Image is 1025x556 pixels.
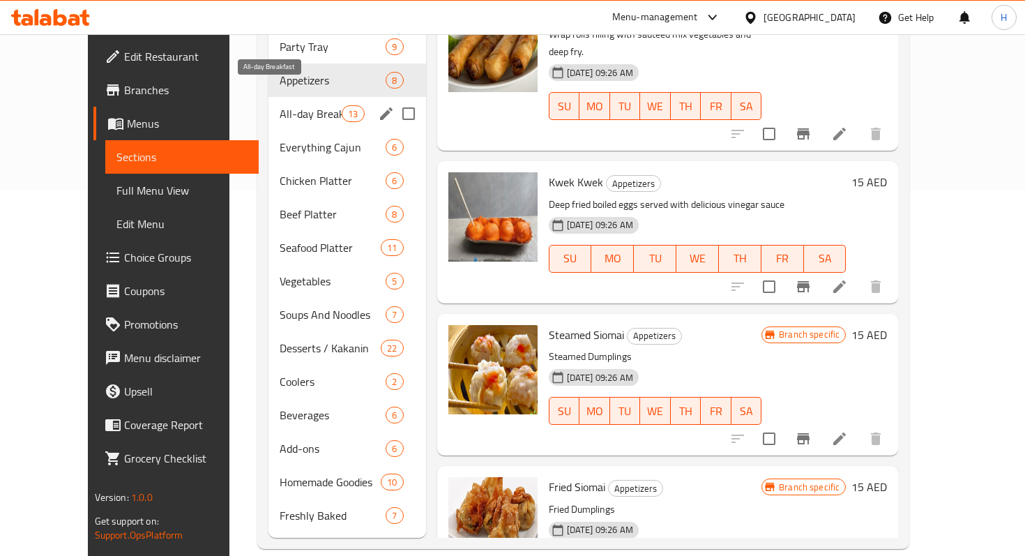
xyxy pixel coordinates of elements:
[671,397,701,425] button: TH
[93,341,259,375] a: Menu disclaimer
[386,440,403,457] div: items
[448,172,538,262] img: Kwek Kwek
[386,442,402,456] span: 6
[787,117,820,151] button: Branch-specific-item
[549,348,762,366] p: Steamed Dumplings
[610,92,641,120] button: TU
[93,241,259,274] a: Choice Groups
[561,523,639,536] span: [DATE] 09:26 AM
[268,197,426,231] div: Beef Platter8
[93,308,259,341] a: Promotions
[280,206,386,223] span: Beef Platter
[386,507,403,524] div: items
[280,273,386,290] div: Vegetables
[280,72,386,89] div: Appetizers
[634,245,676,273] button: TU
[280,507,386,524] span: Freshly Baked
[342,107,363,121] span: 13
[280,373,386,390] span: Coolers
[859,422,893,456] button: delete
[579,397,610,425] button: MO
[124,249,248,266] span: Choice Groups
[124,82,248,98] span: Branches
[386,308,402,322] span: 7
[607,176,660,192] span: Appetizers
[724,248,756,269] span: TH
[124,350,248,366] span: Menu disclaimer
[608,480,663,497] div: Appetizers
[386,74,402,87] span: 8
[706,96,726,117] span: FR
[131,488,153,506] span: 1.0.0
[116,216,248,232] span: Edit Menu
[268,63,426,97] div: Appetizers8
[764,10,856,25] div: [GEOGRAPHIC_DATA]
[701,397,731,425] button: FR
[549,172,603,193] span: Kwek Kwek
[561,66,639,80] span: [DATE] 09:26 AM
[731,397,762,425] button: SA
[448,325,538,414] img: Steamed Siomai
[386,174,402,188] span: 6
[105,174,259,207] a: Full Menu View
[585,401,605,421] span: MO
[116,149,248,165] span: Sections
[93,274,259,308] a: Coupons
[386,273,403,290] div: items
[268,298,426,331] div: Soups And Noodles7
[386,40,402,54] span: 9
[731,92,762,120] button: SA
[831,126,848,142] a: Edit menu item
[737,96,757,117] span: SA
[93,442,259,475] a: Grocery Checklist
[124,450,248,467] span: Grocery Checklist
[448,3,538,92] img: Spring Roll Vegetables
[280,407,386,423] span: Beverages
[93,375,259,408] a: Upsell
[754,119,784,149] span: Select to update
[555,248,586,269] span: SU
[616,401,635,421] span: TU
[268,365,426,398] div: Coolers2
[682,248,713,269] span: WE
[851,325,887,345] h6: 15 AED
[612,9,698,26] div: Menu-management
[851,172,887,192] h6: 15 AED
[676,401,696,421] span: TH
[737,401,757,421] span: SA
[280,306,386,323] span: Soups And Noodles
[381,239,403,256] div: items
[386,72,403,89] div: items
[549,92,579,120] button: SU
[386,409,402,422] span: 6
[859,117,893,151] button: delete
[95,526,183,544] a: Support.OpsPlatform
[386,275,402,288] span: 5
[381,241,402,255] span: 11
[381,340,403,356] div: items
[280,239,381,256] span: Seafood Platter
[616,96,635,117] span: TU
[268,231,426,264] div: Seafood Platter11
[381,476,402,489] span: 10
[280,172,386,189] span: Chicken Platter
[773,481,845,494] span: Branch specific
[627,328,682,345] div: Appetizers
[280,139,386,156] span: Everything Cajun
[591,245,634,273] button: MO
[609,481,662,497] span: Appetizers
[124,383,248,400] span: Upsell
[628,328,681,344] span: Appetizers
[124,283,248,299] span: Coupons
[561,371,639,384] span: [DATE] 09:26 AM
[549,324,624,345] span: Steamed Siomai
[268,499,426,532] div: Freshly Baked7
[280,340,381,356] div: Desserts / Kakanin
[706,401,726,421] span: FR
